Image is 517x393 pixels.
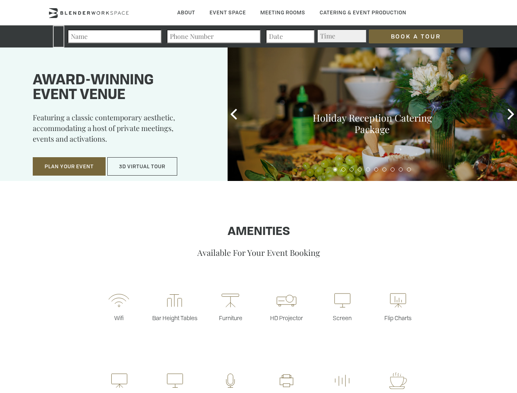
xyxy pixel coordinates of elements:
[203,314,258,322] p: Furniture
[91,314,147,322] p: Wifi
[167,29,261,43] input: Phone Number
[370,314,426,322] p: Flip Charts
[147,314,203,322] p: Bar Height Tables
[266,29,315,43] input: Date
[26,247,491,258] p: Available For Your Event Booking
[107,157,177,176] button: 3D Virtual Tour
[68,29,162,43] input: Name
[33,73,207,103] h1: Award-winning event venue
[259,314,314,322] p: HD Projector
[313,111,432,136] a: Holiday Reception Catering Package
[33,112,207,150] p: Featuring a classic contemporary aesthetic, accommodating a host of private meetings, events and ...
[314,314,370,322] p: Screen
[33,157,106,176] button: Plan Your Event
[26,226,491,239] h1: Amenities
[369,29,463,43] input: Book a Tour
